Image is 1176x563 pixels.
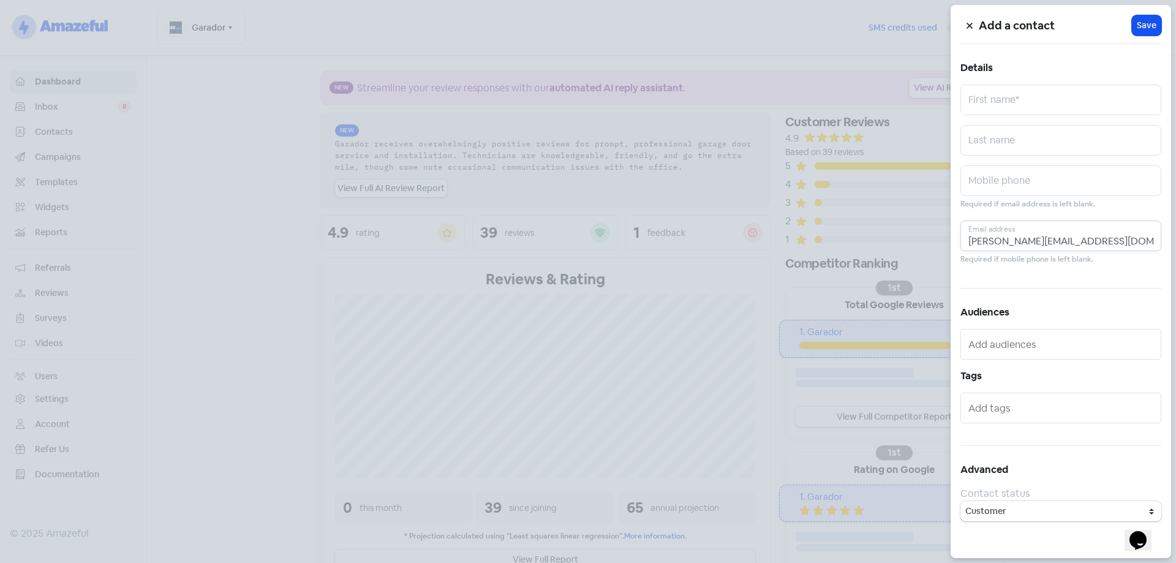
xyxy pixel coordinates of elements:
input: Mobile phone [960,165,1161,196]
iframe: chat widget [1125,514,1164,551]
button: Save [1132,15,1161,36]
span: Save [1137,19,1156,32]
h5: Audiences [960,303,1161,322]
div: Contact status [960,486,1161,501]
h5: Details [960,59,1161,77]
small: Required if mobile phone is left blank. [960,254,1093,265]
input: First name [960,85,1161,115]
input: Add tags [968,398,1156,418]
small: Required if email address is left blank. [960,198,1095,210]
h5: Advanced [960,461,1161,479]
input: Email address [960,221,1161,251]
input: Add audiences [968,334,1156,354]
h5: Tags [960,367,1161,385]
input: Last name [960,125,1161,156]
h5: Add a contact [979,17,1132,35]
